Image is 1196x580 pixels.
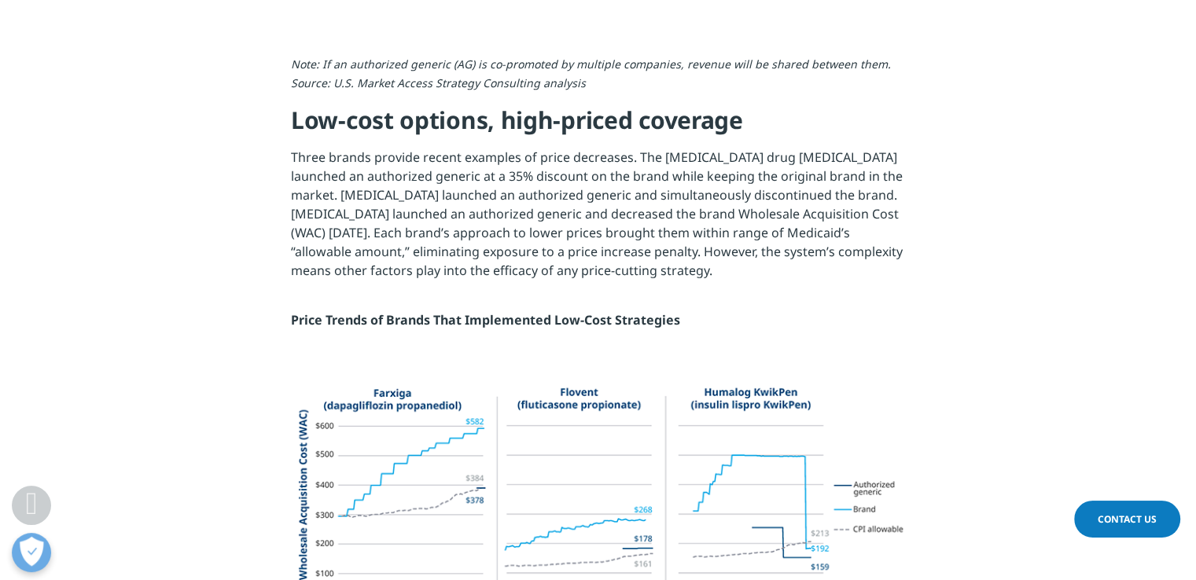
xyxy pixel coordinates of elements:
button: Open Preferences [12,533,51,572]
p: Three brands provide recent examples of price decreases. The [MEDICAL_DATA] drug [MEDICAL_DATA] l... [291,148,905,292]
em: Note: If an authorized generic (AG) is co-promoted by multiple companies, revenue will be shared ... [291,57,891,90]
strong: Price Trends of Brands That Implemented Low-Cost Strategies [291,311,680,329]
span: Contact Us [1098,512,1157,526]
h4: Low-cost options, high-priced coverage [291,105,905,148]
a: Contact Us [1074,501,1180,538]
